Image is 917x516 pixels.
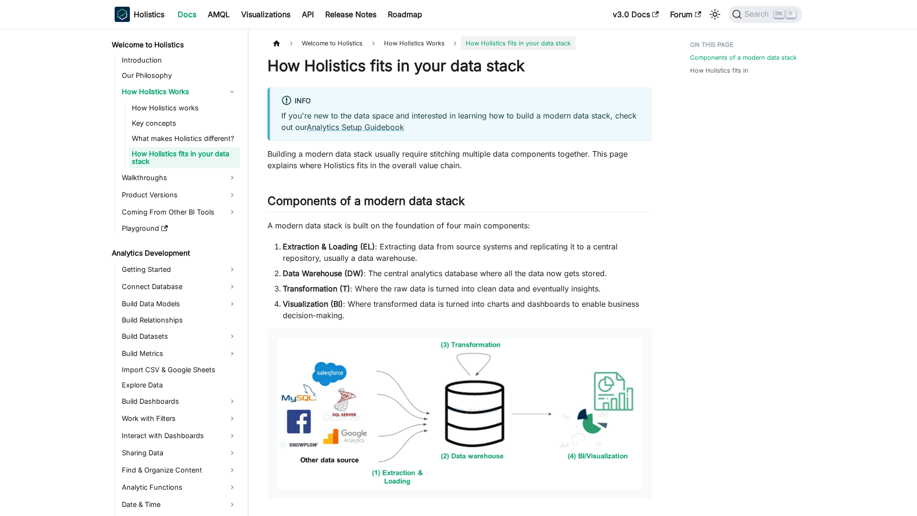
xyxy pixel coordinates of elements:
[283,283,652,294] li: : Where the raw data is turned into clean data and eventually insights.
[283,242,375,251] strong: Extraction & Loading (EL)
[172,7,202,22] a: Docs
[607,7,664,22] a: v3.0 Docs
[283,298,652,321] li: : Where transformed data is turned into charts and dashboards to enable business decision-making.
[119,445,240,461] a: Sharing Data
[119,363,240,376] a: Import CSV & Google Sheets
[119,394,240,409] a: Build Dashboards
[119,170,240,185] a: Walkthroughs
[115,7,164,22] a: HolisticsHolistics
[119,462,240,478] a: Find & Organize Content
[277,338,642,489] img: Modern Data Stack
[119,54,240,67] a: Introduction
[119,296,240,312] a: Build Data Models
[119,222,240,235] a: Playground
[307,122,404,132] a: Analytics Setup Guidebook
[267,36,286,50] a: Home page
[690,66,748,75] a: How Holistics fits in
[119,497,240,512] a: Date & Time
[296,7,320,22] a: API
[119,262,240,277] a: Getting Started
[115,7,130,22] img: Holistics
[119,480,240,495] a: Analytic Functions
[320,7,382,22] a: Release Notes
[283,241,652,264] li: : Extracting data from source systems and replicating it to a central repository, usually a data ...
[119,279,240,294] a: Connect Database
[664,7,707,22] a: Forum
[267,148,652,171] p: Building a modern data stack usually require stitching multiple data components together. This pa...
[119,69,240,82] a: Our Philosophy
[119,428,240,443] a: Interact with Dashboards
[281,110,640,133] p: If you're new to the data space and interested in learning how to build a modern data stack, chec...
[119,187,240,203] a: Product Versions
[129,117,240,130] a: Key concepts
[786,10,796,18] kbd: K
[235,7,296,22] a: Visualizations
[129,132,240,145] a: What makes Holistics different?
[129,147,240,168] a: How Holistics fits in your data stack
[119,84,240,99] a: How Holistics Works
[690,53,797,62] a: Components of a modern data stack
[297,36,367,50] span: Welcome to Holistics
[379,36,449,50] span: How Holistics Works
[109,247,240,260] a: Analytics Development
[129,101,240,115] a: How Holistics works
[283,268,652,279] li: : The central analytics database where all the data now gets stored.
[109,38,240,52] a: Welcome to Holistics
[281,95,640,107] div: info
[134,9,164,20] b: Holistics
[119,204,240,220] a: Coming From Other BI Tools
[267,220,652,231] p: A modern data stack is built on the foundation of four main components:
[461,36,576,50] span: How Holistics fits in your data stack
[105,29,248,516] nav: Docs sidebar
[382,7,428,22] a: Roadmap
[267,56,652,75] h1: How Holistics fits in your data stack
[707,7,723,22] button: Switch between dark and light mode (currently light mode)
[119,411,240,426] a: Work with Filters
[267,36,652,50] nav: Breadcrumbs
[119,329,240,344] a: Build Datasets
[119,378,240,392] a: Explore Data
[119,346,240,361] a: Build Metrics
[283,284,350,293] strong: Transformation (T)
[742,10,775,19] span: Search
[283,299,343,309] strong: Visualization (BI)
[119,313,240,327] a: Build Relationships
[283,269,363,278] strong: Data Warehouse (DW)
[728,6,802,23] button: Search (Ctrl+K)
[267,194,652,212] h2: Components of a modern data stack
[202,7,235,22] a: AMQL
